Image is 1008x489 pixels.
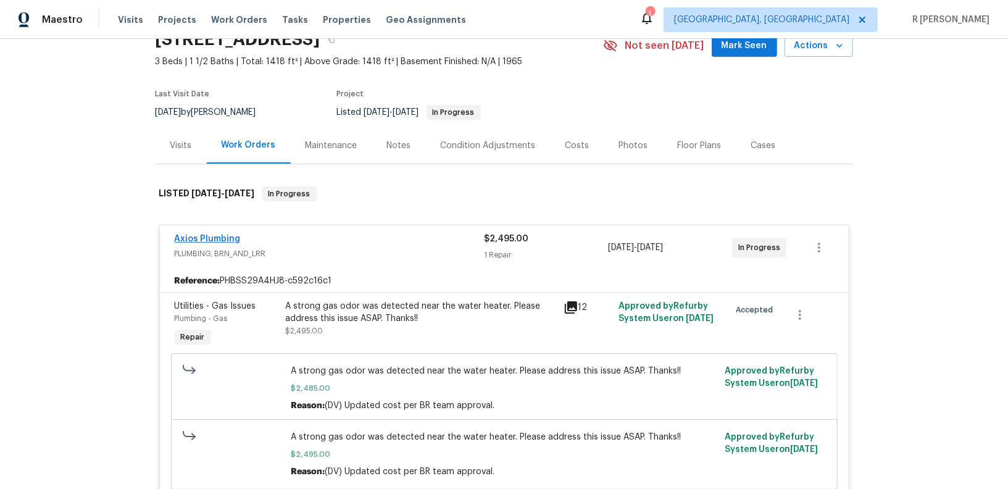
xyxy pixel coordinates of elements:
span: 3 Beds | 1 1/2 Baths | Total: 1418 ft² | Above Grade: 1418 ft² | Basement Finished: N/A | 1965 [156,56,603,68]
a: Axios Plumbing [175,235,241,243]
span: Geo Assignments [386,14,466,26]
span: Not seen [DATE] [625,40,704,52]
span: (DV) Updated cost per BR team approval. [325,467,494,476]
h6: LISTED [159,186,255,201]
button: Actions [785,35,853,57]
span: Properties [323,14,371,26]
div: 1 Repair [485,249,609,261]
div: Notes [387,140,411,152]
span: Plumbing - Gas [175,315,228,322]
span: Listed [337,108,481,117]
span: $2,485.00 [291,382,717,395]
span: Last Visit Date [156,90,210,98]
div: 1 [646,7,654,20]
span: A strong gas odor was detected near the water heater. Please address this issue ASAP. Thanks!! [291,365,717,377]
span: Repair [176,331,210,343]
div: A strong gas odor was detected near the water heater. Please address this issue ASAP. Thanks!! [286,300,556,325]
div: Costs [565,140,589,152]
span: [DATE] [364,108,390,117]
span: [DATE] [790,445,818,454]
span: $2,495.00 [286,327,323,335]
span: [GEOGRAPHIC_DATA], [GEOGRAPHIC_DATA] [674,14,849,26]
span: $2,495.00 [291,448,717,461]
div: Maintenance [306,140,357,152]
span: A strong gas odor was detected near the water heater. Please address this issue ASAP. Thanks!! [291,431,717,443]
span: Approved by Refurby System User on [619,302,714,323]
span: Utilities - Gas Issues [175,302,256,311]
span: R [PERSON_NAME] [907,14,989,26]
span: Reason: [291,401,325,410]
div: PHBSS29A4HJ8-c592c16c1 [160,270,849,292]
div: Photos [619,140,648,152]
div: Visits [170,140,192,152]
span: [DATE] [790,379,818,388]
div: 12 [564,300,612,315]
div: Cases [751,140,776,152]
div: by [PERSON_NAME] [156,105,271,120]
div: LISTED [DATE]-[DATE]In Progress [156,174,853,214]
span: [DATE] [393,108,419,117]
h2: [STREET_ADDRESS] [156,33,320,46]
span: $2,495.00 [485,235,529,243]
span: Accepted [736,304,778,316]
div: Condition Adjustments [441,140,536,152]
b: Reference: [175,275,220,287]
span: Reason: [291,467,325,476]
span: In Progress [428,109,480,116]
span: [DATE] [225,189,255,198]
span: Project [337,90,364,98]
span: [DATE] [686,314,714,323]
div: Work Orders [222,139,276,151]
span: Projects [158,14,196,26]
span: Actions [794,38,843,54]
span: [DATE] [637,243,663,252]
span: In Progress [738,241,785,254]
span: Approved by Refurby System User on [725,433,818,454]
span: - [608,241,663,254]
div: Floor Plans [678,140,722,152]
button: Copy Address [320,28,343,51]
span: Approved by Refurby System User on [725,367,818,388]
span: (DV) Updated cost per BR team approval. [325,401,494,410]
span: PLUMBING, BRN_AND_LRR [175,248,485,260]
button: Mark Seen [712,35,777,57]
span: Work Orders [211,14,267,26]
span: [DATE] [156,108,181,117]
span: Mark Seen [722,38,767,54]
span: - [192,189,255,198]
span: [DATE] [608,243,634,252]
span: Maestro [42,14,83,26]
span: [DATE] [192,189,222,198]
span: - [364,108,419,117]
span: Tasks [282,15,308,24]
span: In Progress [264,188,315,200]
span: Visits [118,14,143,26]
